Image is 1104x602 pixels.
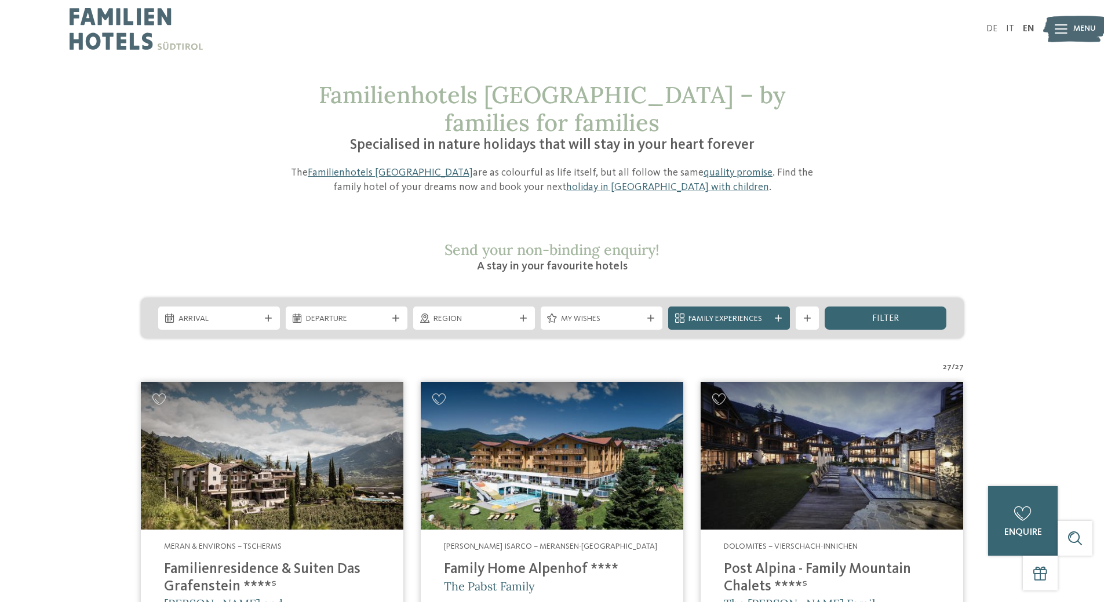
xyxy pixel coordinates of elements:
[477,261,628,272] span: A stay in your favourite hotels
[444,561,660,578] h4: Family Home Alpenhof ****
[688,313,770,325] span: Family Experiences
[872,314,899,323] span: filter
[164,561,380,596] h4: Familienresidence & Suiten Das Grafenstein ****ˢ
[704,167,773,178] a: quality promise
[724,561,940,596] h4: Post Alpina - Family Mountain Chalets ****ˢ
[561,313,642,325] span: My wishes
[141,382,403,530] img: Looking for family hotels? Find the best ones here!
[306,313,387,325] span: Departure
[277,166,828,195] p: The are as colourful as life itself, but all follow the same . Find the family hotel of your drea...
[952,362,955,373] span: /
[444,542,657,550] span: [PERSON_NAME] Isarco – Meransen-[GEOGRAPHIC_DATA]
[566,182,769,192] a: holiday in [GEOGRAPHIC_DATA] with children
[701,382,963,530] img: Post Alpina - Family Mountain Chalets ****ˢ
[1023,24,1034,34] a: EN
[433,313,515,325] span: Region
[178,313,260,325] span: Arrival
[986,24,997,34] a: DE
[988,486,1058,556] a: enquire
[955,362,964,373] span: 27
[350,138,755,152] span: Specialised in nature holidays that will stay in your heart forever
[319,80,785,137] span: Familienhotels [GEOGRAPHIC_DATA] – by families for families
[724,542,858,550] span: Dolomites – Vierschach-Innichen
[164,542,282,550] span: Meran & Environs – Tscherms
[943,362,952,373] span: 27
[421,382,683,530] img: Family Home Alpenhof ****
[1004,528,1042,537] span: enquire
[1073,23,1096,35] span: Menu
[308,167,473,178] a: Familienhotels [GEOGRAPHIC_DATA]
[444,579,535,593] span: The Pabst Family
[1006,24,1014,34] a: IT
[444,240,660,259] span: Send your non-binding enquiry!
